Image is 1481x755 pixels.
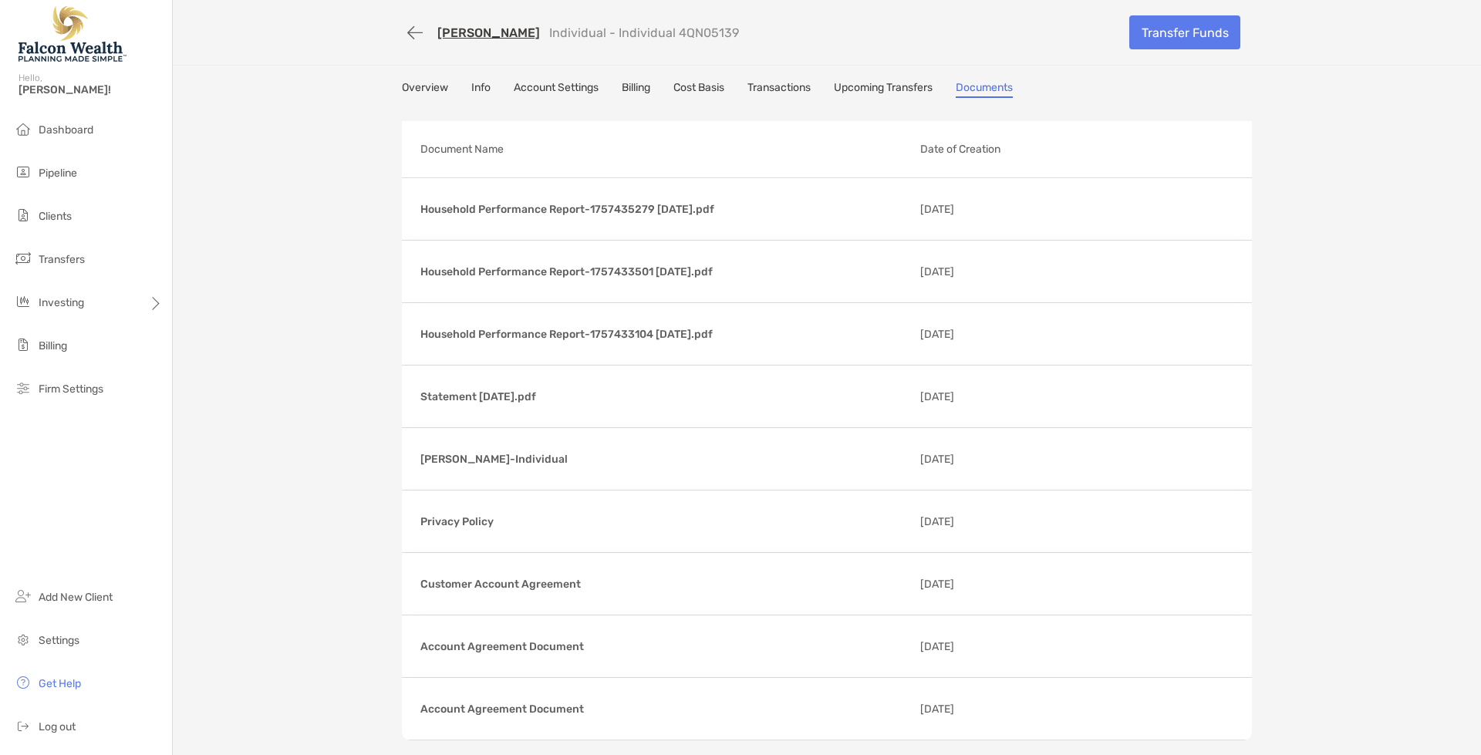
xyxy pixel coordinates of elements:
p: Account Agreement Document [420,699,908,719]
span: Settings [39,634,79,647]
p: [DATE] [920,637,1042,656]
p: Document Name [420,140,908,159]
img: transfers icon [14,249,32,268]
p: [DATE] [920,387,1042,406]
img: get-help icon [14,673,32,692]
a: Info [471,81,491,98]
span: Firm Settings [39,383,103,396]
img: add_new_client icon [14,587,32,605]
p: Date of Creation [920,140,1246,159]
p: Account Agreement Document [420,637,908,656]
span: Investing [39,296,84,309]
p: Household Performance Report-1757433104 [DATE].pdf [420,325,908,344]
p: [DATE] [920,512,1042,531]
span: Billing [39,339,67,352]
a: Cost Basis [673,81,724,98]
p: [PERSON_NAME]-Individual [420,450,908,469]
img: Falcon Wealth Planning Logo [19,6,127,62]
img: pipeline icon [14,163,32,181]
p: Statement [DATE].pdf [420,387,908,406]
p: [DATE] [920,450,1042,469]
img: dashboard icon [14,120,32,138]
span: Log out [39,720,76,733]
a: Upcoming Transfers [834,81,933,98]
span: Dashboard [39,123,93,137]
img: clients icon [14,206,32,224]
a: [PERSON_NAME] [437,25,540,40]
span: Get Help [39,677,81,690]
a: Transactions [747,81,811,98]
a: Billing [622,81,650,98]
a: Documents [956,81,1013,98]
p: Household Performance Report-1757435279 [DATE].pdf [420,200,908,219]
img: investing icon [14,292,32,311]
p: [DATE] [920,262,1042,281]
p: Household Performance Report-1757433501 [DATE].pdf [420,262,908,281]
a: Overview [402,81,448,98]
p: [DATE] [920,575,1042,594]
span: Add New Client [39,591,113,604]
p: [DATE] [920,699,1042,719]
img: logout icon [14,716,32,735]
p: Individual - Individual 4QN05139 [549,25,739,40]
a: Transfer Funds [1129,15,1240,49]
span: Clients [39,210,72,223]
img: billing icon [14,335,32,354]
p: [DATE] [920,325,1042,344]
p: Privacy Policy [420,512,908,531]
p: [DATE] [920,200,1042,219]
span: [PERSON_NAME]! [19,83,163,96]
span: Pipeline [39,167,77,180]
span: Transfers [39,253,85,266]
p: Customer Account Agreement [420,575,908,594]
a: Account Settings [514,81,599,98]
img: firm-settings icon [14,379,32,397]
img: settings icon [14,630,32,649]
